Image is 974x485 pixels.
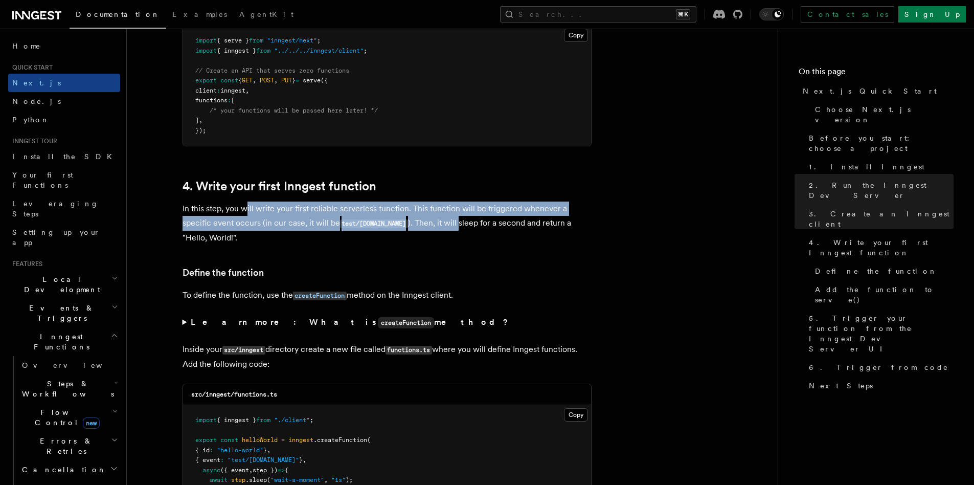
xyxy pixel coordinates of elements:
[809,180,954,201] span: 2. Run the Inngest Dev Server
[238,77,242,84] span: {
[83,417,100,429] span: new
[166,3,233,28] a: Examples
[367,436,371,444] span: (
[195,436,217,444] span: export
[340,219,408,228] code: test/[DOMAIN_NAME]
[18,436,111,456] span: Errors & Retries
[183,266,264,280] a: Define the function
[285,467,288,474] span: {
[183,179,376,193] a: 4. Write your first Inngest function
[260,77,274,84] span: POST
[222,346,265,355] code: src/inngest
[809,162,924,172] span: 1. Install Inngest
[805,358,954,377] a: 6. Trigger from code
[809,209,954,229] span: 3. Create an Inngest client
[346,476,353,483] span: );
[12,200,99,218] span: Leveraging Steps
[195,416,217,424] span: import
[195,456,220,464] span: { event
[809,381,873,391] span: Next Steps
[296,77,299,84] span: =
[267,447,270,454] span: ,
[18,403,120,432] button: Flow Controlnew
[799,82,954,100] a: Next.js Quick Start
[228,456,299,464] span: "test/[DOMAIN_NAME]"
[12,171,73,189] span: Your first Functions
[199,117,202,124] span: ,
[313,436,367,444] span: .createFunction
[270,476,324,483] span: "wait-a-moment"
[815,284,954,305] span: Add the function to serve()
[18,460,120,479] button: Cancellation
[8,299,120,327] button: Events & Triggers
[202,467,220,474] span: async
[299,456,303,464] span: }
[898,6,966,23] a: Sign Up
[8,332,110,352] span: Inngest Functions
[8,260,42,268] span: Features
[18,374,120,403] button: Steps & Workflows
[217,37,249,44] span: { serve }
[801,6,894,23] a: Contact sales
[293,290,347,300] a: createFunction
[564,29,588,42] button: Copy
[195,127,206,134] span: });
[228,97,231,104] span: :
[8,303,111,323] span: Events & Triggers
[183,342,592,371] p: Inside your directory create a new file called where you will define Inngest functions. Add the f...
[217,87,220,94] span: :
[195,97,228,104] span: functions
[281,77,292,84] span: PUT
[317,37,321,44] span: ;
[799,65,954,82] h4: On this page
[70,3,166,29] a: Documentation
[386,346,432,355] code: functions.ts
[500,6,696,23] button: Search...⌘K
[210,107,378,114] span: /* your functions will be passed here later! */
[676,9,690,19] kbd: ⌘K
[321,77,328,84] span: ({
[8,137,57,145] span: Inngest tour
[759,8,784,20] button: Toggle dark mode
[811,262,954,280] a: Define the function
[183,315,592,330] summary: Learn more: What iscreateFunctionmethod?
[8,74,120,92] a: Next.js
[267,37,317,44] span: "inngest/next"
[172,10,227,18] span: Examples
[303,456,306,464] span: ,
[249,37,263,44] span: from
[242,436,278,444] span: helloWorld
[242,77,253,84] span: GET
[249,467,253,474] span: ,
[274,77,278,84] span: ,
[231,97,235,104] span: [
[803,86,937,96] span: Next.js Quick Start
[809,362,948,372] span: 6. Trigger from code
[12,41,41,51] span: Home
[263,447,267,454] span: }
[231,476,245,483] span: step
[253,467,278,474] span: step })
[8,111,120,129] a: Python
[288,436,313,444] span: inngest
[239,10,293,18] span: AgentKit
[195,117,199,124] span: ]
[195,37,217,44] span: import
[18,432,120,460] button: Errors & Retries
[8,147,120,166] a: Install the SDK
[364,47,367,54] span: ;
[191,391,277,398] code: src/inngest/functions.ts
[12,228,100,247] span: Setting up your app
[324,476,328,483] span: ,
[805,129,954,158] a: Before you start: choose a project
[220,436,238,444] span: const
[76,10,160,18] span: Documentation
[233,3,300,28] a: AgentKit
[8,92,120,111] a: Node.js
[245,87,249,94] span: ,
[220,87,245,94] span: inngest
[12,79,61,87] span: Next.js
[815,104,954,125] span: Choose Next.js version
[217,416,256,424] span: { inngest }
[267,476,270,483] span: (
